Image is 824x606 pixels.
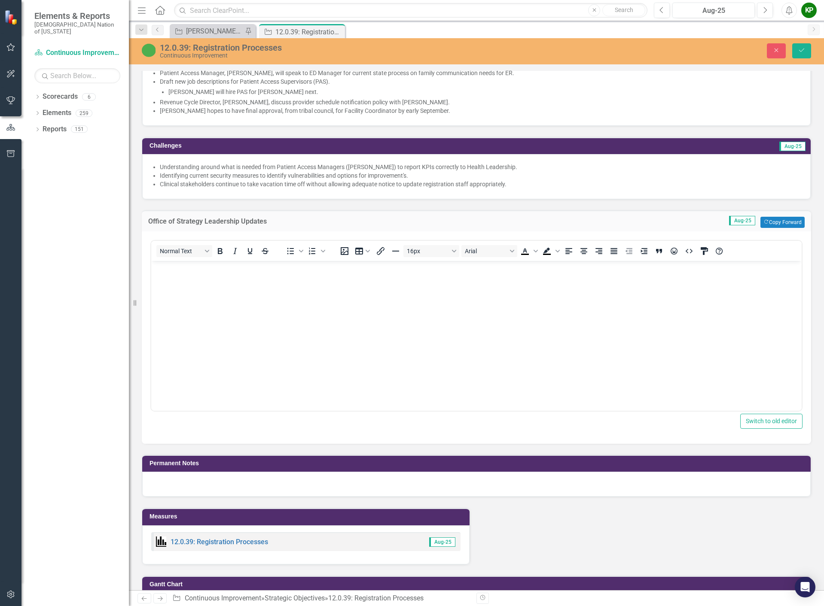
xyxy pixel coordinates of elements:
[174,3,647,18] input: Search ClearPoint...
[19,47,648,57] li: Patient Access organizational chart completed for all locations.
[54,98,648,109] li: Poteau - supervisor already in place. Patient Access Manager would like to add lead.
[160,98,802,106] li: Revenue Cycle Director, [PERSON_NAME], discuss provider schedule notification policy with [PERSON...
[43,124,67,134] a: Reports
[615,6,633,13] span: Search
[171,538,268,546] a: 12.0.39: Registration Processes
[2,19,648,30] p: Action items completed:
[258,245,272,257] button: Strikethrough
[429,537,455,547] span: Aug-25
[607,245,621,257] button: Justify
[265,594,325,602] a: Strategic Objectives
[352,245,373,257] button: Table
[275,27,343,37] div: 12.0.39: Registration Processes
[403,245,459,257] button: Font size 16px
[160,163,802,171] li: Understanding around what is needed from Patient Access Managers ([PERSON_NAME]) to report KPIs c...
[19,57,648,160] li: Span of control addressed as [PERSON_NAME], [PERSON_NAME], and [PERSON_NAME] identified gaps for ...
[592,245,606,257] button: Align right
[54,129,648,139] li: Idabel - supervisor in place
[54,78,648,88] li: Talihina - position will start training [DATE].
[283,245,305,257] div: Bullet list
[243,245,257,257] button: Underline
[518,245,539,257] div: Text color Black
[407,248,449,255] span: 16px
[637,245,651,257] button: Increase indent
[801,3,817,18] button: KP
[172,594,470,603] div: » »
[186,26,243,36] div: [PERSON_NAME] SO's
[729,216,755,225] span: Aug-25
[150,142,506,149] h3: Challenges
[160,52,517,59] div: Continuous Improvement
[672,3,755,18] button: Aug-25
[54,139,648,150] li: [PERSON_NAME] - supervisor in place
[71,126,88,133] div: 151
[142,43,156,57] img: CI Action Plan Approved/In Progress
[43,92,78,102] a: Scorecards
[602,4,645,16] button: Search
[34,48,120,58] a: Continuous Improvement
[172,26,243,36] a: [PERSON_NAME] SO's
[697,245,711,257] button: CSS Editor
[388,245,403,257] button: Horizontal line
[622,245,636,257] button: Decrease indent
[160,106,802,115] li: [PERSON_NAME] hopes to have final approval, from tribal council, for Facility Coordinator by earl...
[19,36,648,47] li: Training sessions for realignment of [PERSON_NAME] Clerks to Patient Access, for both the Norther...
[562,245,576,257] button: Align left
[150,581,806,588] h3: Gantt Chart
[150,513,465,520] h3: Measures
[461,245,517,257] button: Font Arial
[667,245,681,257] button: Emojis
[54,119,648,129] li: [PERSON_NAME] - complete. Current state is 2 Patient Access Supervisors and 2 Leads.
[740,414,803,429] button: Switch to old editor
[213,245,227,257] button: Bold
[34,21,120,35] small: [DEMOGRAPHIC_DATA] Nation of [US_STATE]
[160,77,802,96] li: Draft new job descriptions for Patient Access Supervisors (PAS).
[337,245,352,257] button: Insert image
[328,594,424,602] div: 12.0.39: Registration Processes
[34,11,120,21] span: Elements & Reports
[712,245,726,257] button: Help
[148,218,549,225] h3: Office of Strategy Leadership Updates
[54,109,648,119] li: Broken Bow - position interviews [DATE] and decision was made.
[760,217,805,228] button: Copy Forward
[160,180,802,188] li: Clinical stakeholders continue to take vacation time off without allowing adequate notice to upda...
[305,245,327,257] div: Numbered list
[373,245,388,257] button: Insert/edit link
[160,171,802,180] li: Identifying current security measures to identify vulnerabilities and options for improvement's.
[779,142,806,151] span: Aug-25
[82,93,96,100] div: 6
[43,108,71,118] a: Elements
[151,261,802,411] iframe: Rich Text Area
[675,6,752,16] div: Aug-25
[682,245,696,257] button: HTML Editor
[37,67,648,160] li: Hired Patient Access Supervisor at the following locations:
[150,460,806,467] h3: Permanent Notes
[156,245,212,257] button: Block Normal Text
[160,43,517,52] div: 12.0.39: Registration Processes
[34,68,120,83] input: Search Below...
[54,88,648,98] li: [PERSON_NAME] - position hired and trained as of [DATE].
[228,245,242,257] button: Italic
[577,245,591,257] button: Align center
[465,248,507,255] span: Arial
[795,577,815,597] div: Open Intercom Messenger
[160,69,802,77] li: Patient Access Manager, [PERSON_NAME], will speak to ED Manager for current state process on fami...
[4,9,19,24] img: ClearPoint Strategy
[540,245,561,257] div: Background color Black
[652,245,666,257] button: Blockquote
[2,2,648,12] p: Strategy met with Registration Patient Access Leaders for check-in on [DATE].
[185,594,261,602] a: Continuous Improvement
[76,109,92,117] div: 259
[168,88,802,96] li: [PERSON_NAME] will hire PAS for [PERSON_NAME] next.
[156,536,166,547] img: Performance Management
[160,248,202,255] span: Normal Text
